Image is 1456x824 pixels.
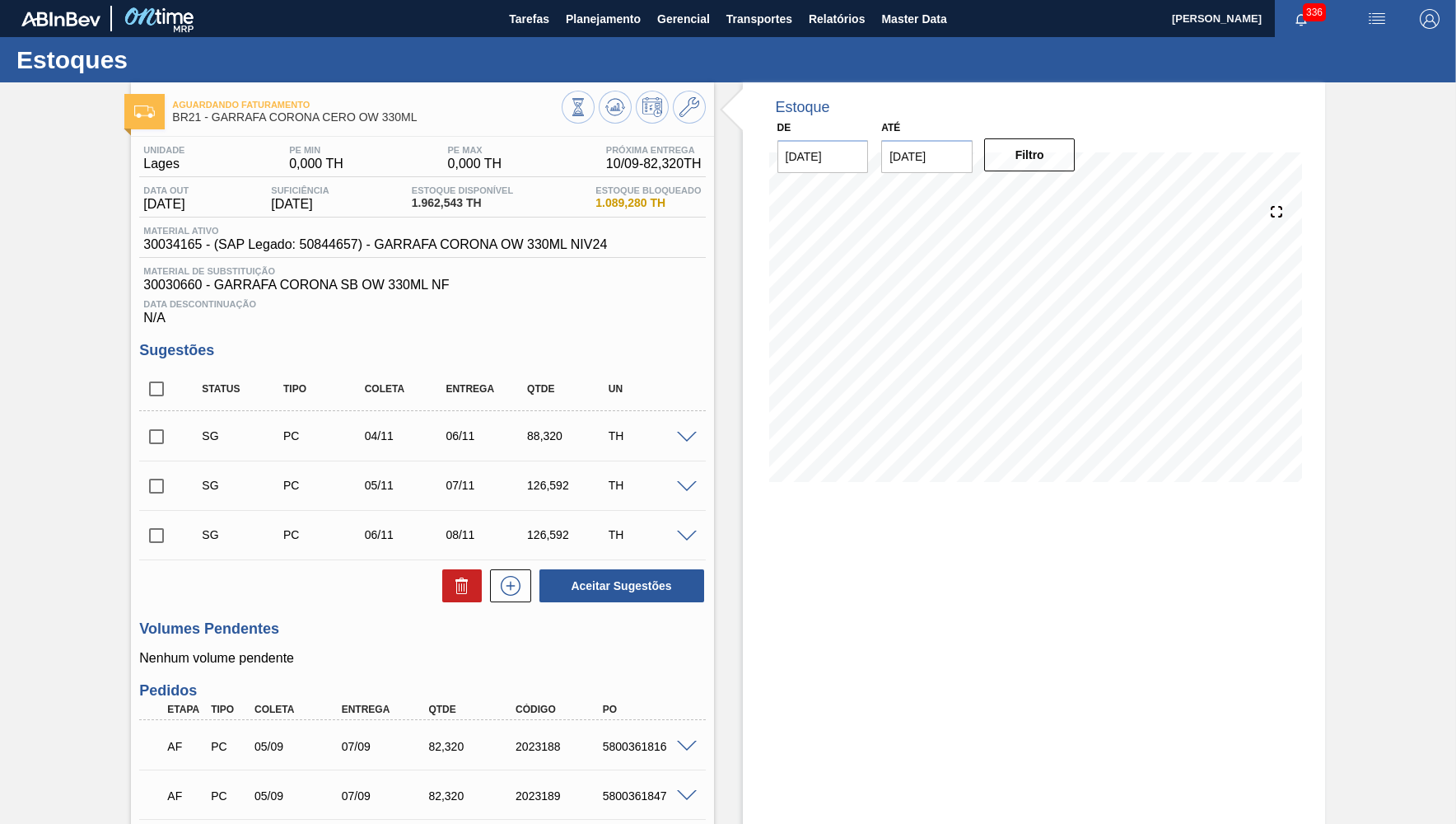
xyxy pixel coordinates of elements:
[441,528,531,541] div: 08/11/2025
[338,740,435,753] div: 07/09/2025
[361,479,450,492] div: 05/11/2025
[143,278,701,293] span: 30030660 - GARRAFA CORONA SB OW 330ML NF
[636,91,669,124] button: Programar Estoque
[777,122,791,133] label: De
[604,383,694,395] div: UN
[271,197,329,212] span: [DATE]
[143,237,607,252] span: 30034165 - (SAP Legado: 50844657) - GARRAFA CORONA OW 330ML NIV24
[604,479,694,492] div: TH
[509,9,549,29] span: Tarefas
[595,197,701,209] span: 1.089,280 TH
[599,91,632,124] button: Atualizar Gráfico
[424,704,521,715] div: Qtde
[338,789,435,803] div: 07/09/2025
[139,342,705,359] h3: Sugestões
[289,157,343,171] span: 0,000 TH
[595,185,701,195] span: Estoque Bloqueado
[604,528,694,541] div: TH
[250,740,348,753] div: 05/09/2025
[198,383,287,395] div: Status
[424,789,521,803] div: 82,320
[599,740,696,753] div: 5800361816
[511,740,609,753] div: 2023188
[424,740,521,753] div: 82,320
[198,429,287,442] div: Sugestão Criada
[139,620,705,638] h3: Volumes Pendentes
[412,197,513,209] span: 1.962,543 TH
[163,778,208,814] div: Aguardando Faturamento
[523,383,613,395] div: Qtde
[523,429,613,442] div: 88,320
[531,568,706,604] div: Aceitar Sugestões
[139,682,705,700] h3: Pedidos
[279,479,369,492] div: Pedido de Compra
[1275,7,1328,30] button: Notificações
[167,789,203,803] p: AF
[279,383,369,395] div: Tipo
[523,479,613,492] div: 126,592
[289,145,343,155] span: PE MIN
[139,293,705,325] div: N/A
[809,9,865,29] span: Relatórios
[143,226,607,236] span: Material ativo
[1367,9,1387,29] img: userActions
[448,157,502,171] span: 0,000 TH
[250,789,348,803] div: 05/09/2025
[163,728,208,765] div: Aguardando Faturamento
[599,704,696,715] div: PO
[441,383,531,395] div: Entrega
[599,789,696,803] div: 5800361847
[412,185,513,195] span: Estoque Disponível
[207,789,251,803] div: Pedido de Compra
[511,704,609,715] div: Código
[163,704,208,715] div: Etapa
[511,789,609,803] div: 2023189
[606,145,702,155] span: Próxima Entrega
[279,429,369,442] div: Pedido de Compra
[881,9,946,29] span: Master Data
[604,429,694,442] div: TH
[338,704,435,715] div: Entrega
[1420,9,1440,29] img: Logout
[21,12,100,26] img: TNhmsLtSVTkK8tSr43FrP2fwEKptu5GPRR3wAAAABJRU5ErkJggg==
[539,569,704,602] button: Aceitar Sugestões
[1303,3,1326,21] span: 336
[172,111,561,124] span: BR21 - GARRAFA CORONA CERO OW 330ML
[16,50,309,69] h1: Estoques
[271,185,329,195] span: Suficiência
[448,145,502,155] span: PE MAX
[143,145,184,155] span: Unidade
[143,299,701,309] span: Data Descontinuação
[207,704,251,715] div: Tipo
[361,383,450,395] div: Coleta
[198,479,287,492] div: Sugestão Criada
[777,140,869,173] input: dd/mm/yyyy
[726,9,792,29] span: Transportes
[434,569,482,602] div: Excluir Sugestões
[673,91,706,124] button: Ir ao Master Data / Geral
[984,138,1076,171] button: Filtro
[250,704,348,715] div: Coleta
[134,105,155,118] img: Ícone
[172,100,561,110] span: Aguardando Faturamento
[566,9,641,29] span: Planejamento
[167,740,203,753] p: AF
[139,651,705,666] p: Nenhum volume pendente
[881,122,900,133] label: Até
[143,185,189,195] span: Data out
[881,140,973,173] input: dd/mm/yyyy
[562,91,595,124] button: Visão Geral dos Estoques
[143,197,189,212] span: [DATE]
[657,9,710,29] span: Gerencial
[441,429,531,442] div: 06/11/2025
[279,528,369,541] div: Pedido de Compra
[523,528,613,541] div: 126,592
[143,157,184,171] span: Lages
[207,740,251,753] div: Pedido de Compra
[482,569,531,602] div: Nova sugestão
[776,99,830,116] div: Estoque
[441,479,531,492] div: 07/11/2025
[606,157,702,171] span: 10/09 - 82,320 TH
[143,266,701,276] span: Material de Substituição
[361,429,450,442] div: 04/11/2025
